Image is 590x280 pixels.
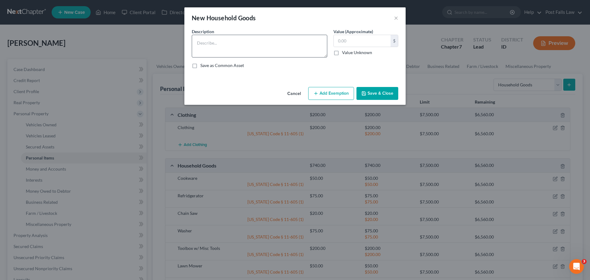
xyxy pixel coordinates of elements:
span: 3 [582,259,587,264]
iframe: Intercom live chat [569,259,584,274]
span: Description [192,29,214,34]
input: 0.00 [334,35,391,47]
div: $ [391,35,398,47]
button: Cancel [282,88,306,100]
label: Save as Common Asset [200,62,244,69]
label: Value Unknown [342,49,372,56]
button: Save & Close [356,87,398,100]
label: Value (Approximate) [333,28,373,35]
button: Add Exemption [308,87,354,100]
button: × [394,14,398,22]
div: New Household Goods [192,14,256,22]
